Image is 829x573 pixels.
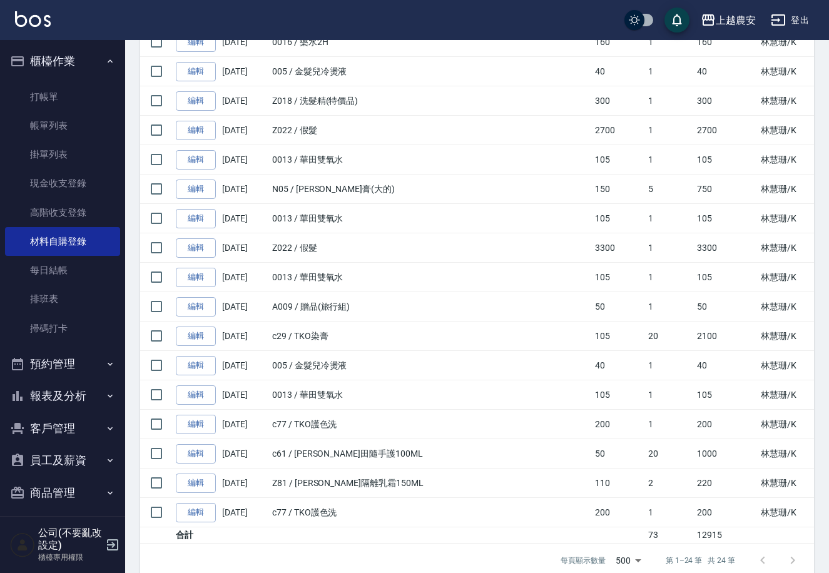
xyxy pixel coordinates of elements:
[269,175,592,204] td: N05 / [PERSON_NAME]膏(大的)
[645,439,694,469] td: 20
[176,91,216,111] a: 編輯
[219,204,269,233] td: [DATE]
[269,498,592,527] td: c77 / TKO護色洗
[664,8,689,33] button: save
[269,28,592,57] td: 0016 / 藥水2H
[176,415,216,434] a: 編輯
[269,322,592,351] td: c29 / TKO染膏
[645,292,694,322] td: 1
[694,145,758,175] td: 105
[269,145,592,175] td: 0013 / 華田雙氧水
[176,444,216,464] a: 編輯
[592,86,646,116] td: 300
[592,145,646,175] td: 105
[694,28,758,57] td: 160
[219,175,269,204] td: [DATE]
[716,13,756,28] div: 上越農安
[694,204,758,233] td: 105
[5,169,120,198] a: 現金收支登錄
[645,263,694,292] td: 1
[694,527,758,544] td: 12915
[5,348,120,380] button: 預約管理
[694,469,758,498] td: 220
[645,527,694,544] td: 73
[5,256,120,285] a: 每日結帳
[176,62,216,81] a: 編輯
[592,28,646,57] td: 160
[5,45,120,78] button: 櫃檯作業
[219,28,269,57] td: [DATE]
[5,140,120,169] a: 掛單列表
[219,469,269,498] td: [DATE]
[5,227,120,256] a: 材料自購登錄
[666,555,735,566] p: 第 1–24 筆 共 24 筆
[592,57,646,86] td: 40
[176,297,216,317] a: 編輯
[219,322,269,351] td: [DATE]
[645,28,694,57] td: 1
[269,410,592,439] td: c77 / TKO護色洗
[219,57,269,86] td: [DATE]
[5,380,120,412] button: 報表及分析
[592,292,646,322] td: 50
[176,327,216,346] a: 編輯
[592,498,646,527] td: 200
[645,116,694,145] td: 1
[694,116,758,145] td: 2700
[645,498,694,527] td: 1
[592,410,646,439] td: 200
[766,9,814,32] button: 登出
[694,292,758,322] td: 50
[592,204,646,233] td: 105
[645,469,694,498] td: 2
[176,503,216,522] a: 編輯
[592,233,646,263] td: 3300
[696,8,761,33] button: 上越農安
[592,469,646,498] td: 110
[176,474,216,493] a: 編輯
[5,444,120,477] button: 員工及薪資
[645,233,694,263] td: 1
[219,86,269,116] td: [DATE]
[176,268,216,287] a: 編輯
[645,57,694,86] td: 1
[592,351,646,380] td: 40
[5,285,120,313] a: 排班表
[694,410,758,439] td: 200
[176,150,216,170] a: 編輯
[176,356,216,375] a: 編輯
[38,527,102,552] h5: 公司(不要亂改設定)
[5,83,120,111] a: 打帳單
[694,351,758,380] td: 40
[694,322,758,351] td: 2100
[592,263,646,292] td: 105
[592,116,646,145] td: 2700
[694,263,758,292] td: 105
[269,380,592,410] td: 0013 / 華田雙氧水
[645,410,694,439] td: 1
[561,555,606,566] p: 每頁顯示數量
[219,116,269,145] td: [DATE]
[269,86,592,116] td: Z018 / 洗髮精(特價品)
[645,380,694,410] td: 1
[694,57,758,86] td: 40
[5,111,120,140] a: 帳單列表
[5,314,120,343] a: 掃碼打卡
[219,292,269,322] td: [DATE]
[694,380,758,410] td: 105
[5,198,120,227] a: 高階收支登錄
[592,380,646,410] td: 105
[173,527,219,544] td: 合計
[176,385,216,405] a: 編輯
[592,439,646,469] td: 50
[38,552,102,563] p: 櫃檯專用權限
[269,57,592,86] td: 005 / 金髮兒冷燙液
[176,209,216,228] a: 編輯
[645,204,694,233] td: 1
[15,11,51,27] img: Logo
[269,351,592,380] td: 005 / 金髮兒冷燙液
[269,204,592,233] td: 0013 / 華田雙氧水
[219,145,269,175] td: [DATE]
[592,175,646,204] td: 150
[645,86,694,116] td: 1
